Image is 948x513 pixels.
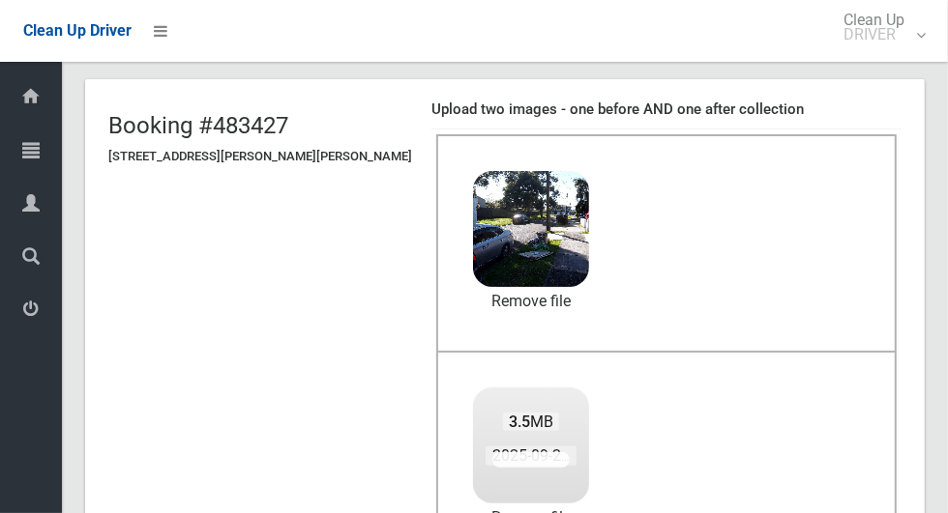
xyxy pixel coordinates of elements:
[473,287,589,316] a: Remove file
[509,413,530,431] strong: 3.5
[23,21,132,40] span: Clean Up Driver
[503,413,560,431] span: MB
[23,16,132,45] a: Clean Up Driver
[486,445,828,466] span: 2025-09-2208.28.196863730332546644896.jpg
[834,13,924,42] span: Clean Up
[431,101,902,118] h4: Upload two images - one before AND one after collection
[844,27,904,42] small: DRIVER
[108,150,412,163] h5: [STREET_ADDRESS][PERSON_NAME][PERSON_NAME]
[108,113,412,138] h2: Booking #483427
